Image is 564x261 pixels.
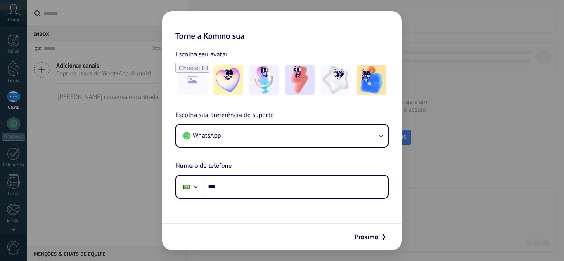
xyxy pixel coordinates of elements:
span: Escolha seu avatar [175,49,228,60]
img: -3.jpeg [285,65,315,95]
img: -1.jpeg [213,65,243,95]
img: -2.jpeg [249,65,279,95]
span: Escolha sua preferência de suporte [175,110,274,121]
div: Brazil: + 55 [179,178,194,195]
span: Número de telefone [175,161,232,172]
img: -5.jpeg [357,65,386,95]
h2: Torne a Kommo sua [162,11,402,41]
button: Próximo [351,230,389,244]
button: WhatsApp [176,125,388,147]
span: Próximo [355,234,378,240]
span: WhatsApp [193,132,221,140]
img: -4.jpeg [321,65,351,95]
